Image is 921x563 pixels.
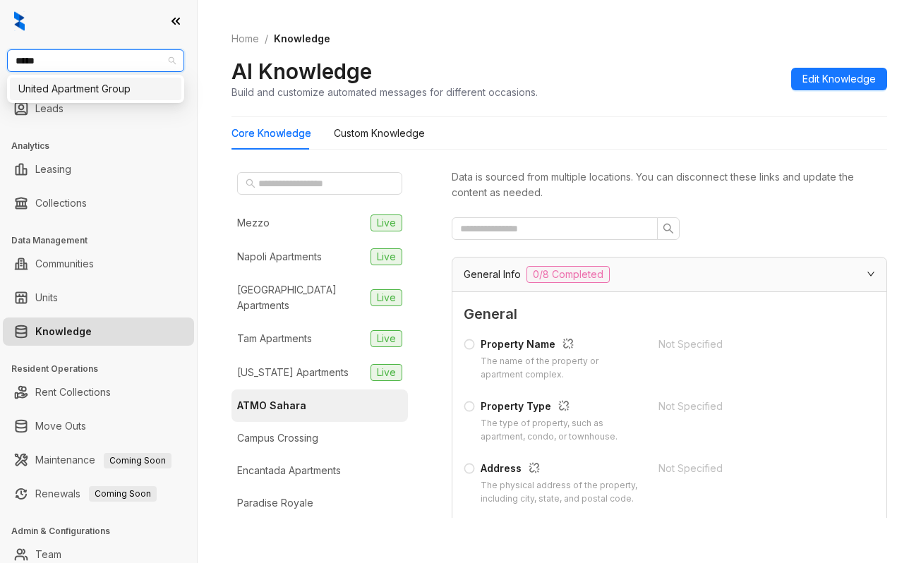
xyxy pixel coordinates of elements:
[663,223,674,234] span: search
[10,78,181,100] div: United Apartment Group
[35,317,92,346] a: Knowledge
[802,71,876,87] span: Edit Knowledge
[237,430,318,446] div: Campus Crossing
[658,399,836,414] div: Not Specified
[3,317,194,346] li: Knowledge
[231,85,538,99] div: Build and customize automated messages for different occasions.
[3,446,194,474] li: Maintenance
[237,463,341,478] div: Encantada Apartments
[35,95,64,123] a: Leads
[371,364,402,381] span: Live
[3,480,194,508] li: Renewals
[237,249,322,265] div: Napoli Apartments
[3,250,194,278] li: Communities
[18,81,173,97] div: United Apartment Group
[35,412,86,440] a: Move Outs
[658,461,836,476] div: Not Specified
[11,363,197,375] h3: Resident Operations
[14,11,25,31] img: logo
[237,215,270,231] div: Mezzo
[481,479,642,506] div: The physical address of the property, including city, state, and postal code.
[35,480,157,508] a: RenewalsComing Soon
[3,284,194,312] li: Units
[526,266,610,283] span: 0/8 Completed
[334,126,425,141] div: Custom Knowledge
[791,68,887,90] button: Edit Knowledge
[371,248,402,265] span: Live
[229,31,262,47] a: Home
[867,270,875,278] span: expanded
[464,267,521,282] span: General Info
[246,178,255,188] span: search
[89,486,157,502] span: Coming Soon
[371,289,402,306] span: Live
[371,330,402,347] span: Live
[11,525,197,538] h3: Admin & Configurations
[481,337,642,355] div: Property Name
[35,189,87,217] a: Collections
[3,155,194,183] li: Leasing
[35,284,58,312] a: Units
[464,303,875,325] span: General
[231,58,372,85] h2: AI Knowledge
[481,461,642,479] div: Address
[237,331,312,346] div: Tam Apartments
[481,417,642,444] div: The type of property, such as apartment, condo, or townhouse.
[231,126,311,141] div: Core Knowledge
[11,234,197,247] h3: Data Management
[35,250,94,278] a: Communities
[265,31,268,47] li: /
[11,140,197,152] h3: Analytics
[452,169,887,200] div: Data is sourced from multiple locations. You can disconnect these links and update the content as...
[237,495,313,511] div: Paradise Royale
[452,258,886,291] div: General Info0/8 Completed
[237,398,306,413] div: ATMO Sahara
[35,378,111,406] a: Rent Collections
[35,155,71,183] a: Leasing
[3,189,194,217] li: Collections
[104,453,171,468] span: Coming Soon
[658,337,836,352] div: Not Specified
[481,399,642,417] div: Property Type
[274,32,330,44] span: Knowledge
[3,378,194,406] li: Rent Collections
[237,365,349,380] div: [US_STATE] Apartments
[237,282,365,313] div: [GEOGRAPHIC_DATA] Apartments
[3,412,194,440] li: Move Outs
[3,95,194,123] li: Leads
[371,214,402,231] span: Live
[481,355,642,382] div: The name of the property or apartment complex.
